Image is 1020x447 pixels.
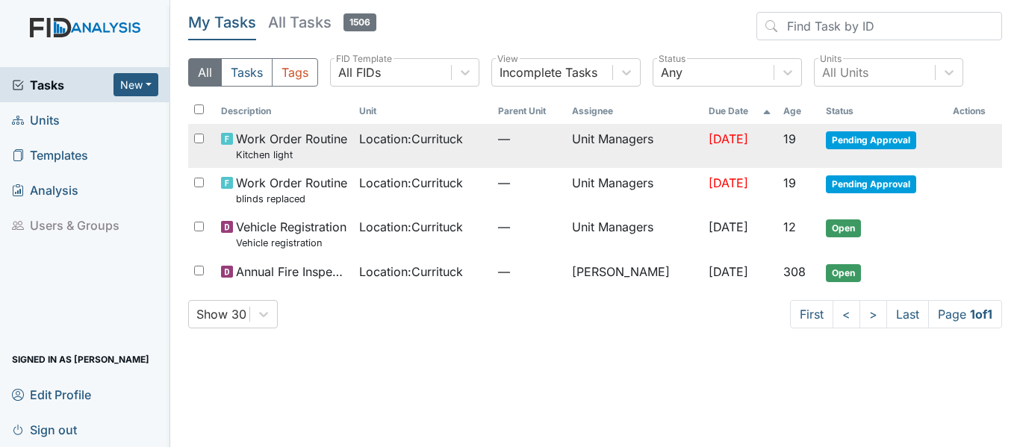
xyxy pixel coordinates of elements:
span: Units [12,108,60,131]
span: — [498,130,560,148]
span: — [498,263,560,281]
span: 1506 [343,13,376,31]
a: Last [886,300,929,328]
strong: 1 of 1 [970,307,992,322]
th: Toggle SortBy [703,99,777,124]
small: Vehicle registration [236,236,346,250]
span: — [498,218,560,236]
div: All FIDs [338,63,381,81]
td: Unit Managers [566,212,702,256]
span: Pending Approval [826,175,916,193]
th: Toggle SortBy [353,99,492,124]
span: Location : Currituck [359,218,463,236]
span: [DATE] [709,175,748,190]
span: Page [928,300,1002,328]
span: Work Order Routine Kitchen light [236,130,347,162]
a: Tasks [12,76,113,94]
span: [DATE] [709,264,748,279]
div: All Units [822,63,868,81]
span: Location : Currituck [359,174,463,192]
input: Toggle All Rows Selected [194,104,204,114]
th: Toggle SortBy [492,99,566,124]
span: Sign out [12,418,77,441]
th: Toggle SortBy [777,99,820,124]
button: Tags [272,58,318,87]
td: Unit Managers [566,124,702,168]
span: — [498,174,560,192]
span: 19 [783,175,796,190]
button: Tasks [221,58,273,87]
td: Unit Managers [566,168,702,212]
small: Kitchen light [236,148,347,162]
th: Assignee [566,99,702,124]
span: Open [826,264,861,282]
a: First [790,300,833,328]
span: 308 [783,264,806,279]
div: Type filter [188,58,318,87]
span: Signed in as [PERSON_NAME] [12,348,149,371]
div: Incomplete Tasks [500,63,597,81]
th: Actions [947,99,1002,124]
span: Vehicle Registration Vehicle registration [236,218,346,250]
span: Location : Currituck [359,130,463,148]
span: 19 [783,131,796,146]
span: 12 [783,219,796,234]
th: Toggle SortBy [215,99,354,124]
span: Location : Currituck [359,263,463,281]
span: [DATE] [709,219,748,234]
button: New [113,73,158,96]
div: Show 30 [196,305,246,323]
th: Toggle SortBy [820,99,947,124]
span: Templates [12,143,88,166]
span: Annual Fire Inspection [236,263,348,281]
td: [PERSON_NAME] [566,257,702,288]
button: All [188,58,222,87]
a: < [833,300,860,328]
nav: task-pagination [790,300,1002,328]
span: Work Order Routine blinds replaced [236,174,347,206]
span: Analysis [12,178,78,201]
div: Any [661,63,682,81]
h5: My Tasks [188,12,256,33]
span: Open [826,219,861,237]
small: blinds replaced [236,192,347,206]
a: > [859,300,887,328]
span: Pending Approval [826,131,916,149]
h5: All Tasks [268,12,376,33]
input: Find Task by ID [756,12,1002,40]
span: [DATE] [709,131,748,146]
span: Edit Profile [12,383,91,406]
